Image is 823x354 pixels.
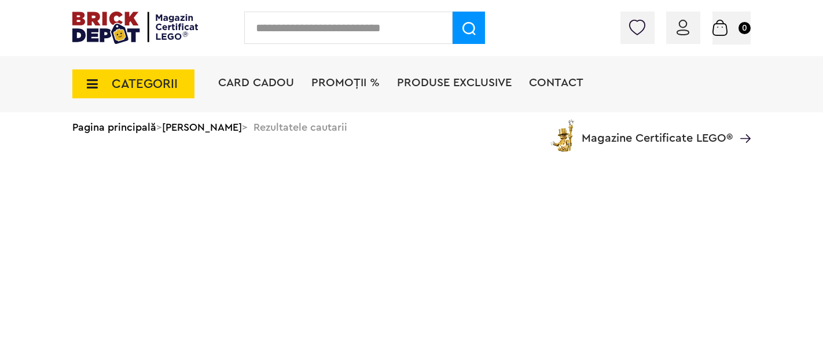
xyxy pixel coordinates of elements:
[733,117,751,129] a: Magazine Certificate LEGO®
[218,77,294,89] a: Card Cadou
[739,22,751,34] small: 0
[112,78,178,90] span: CATEGORII
[397,77,512,89] a: Produse exclusive
[311,77,380,89] a: PROMOȚII %
[529,77,583,89] a: Contact
[582,117,733,144] span: Magazine Certificate LEGO®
